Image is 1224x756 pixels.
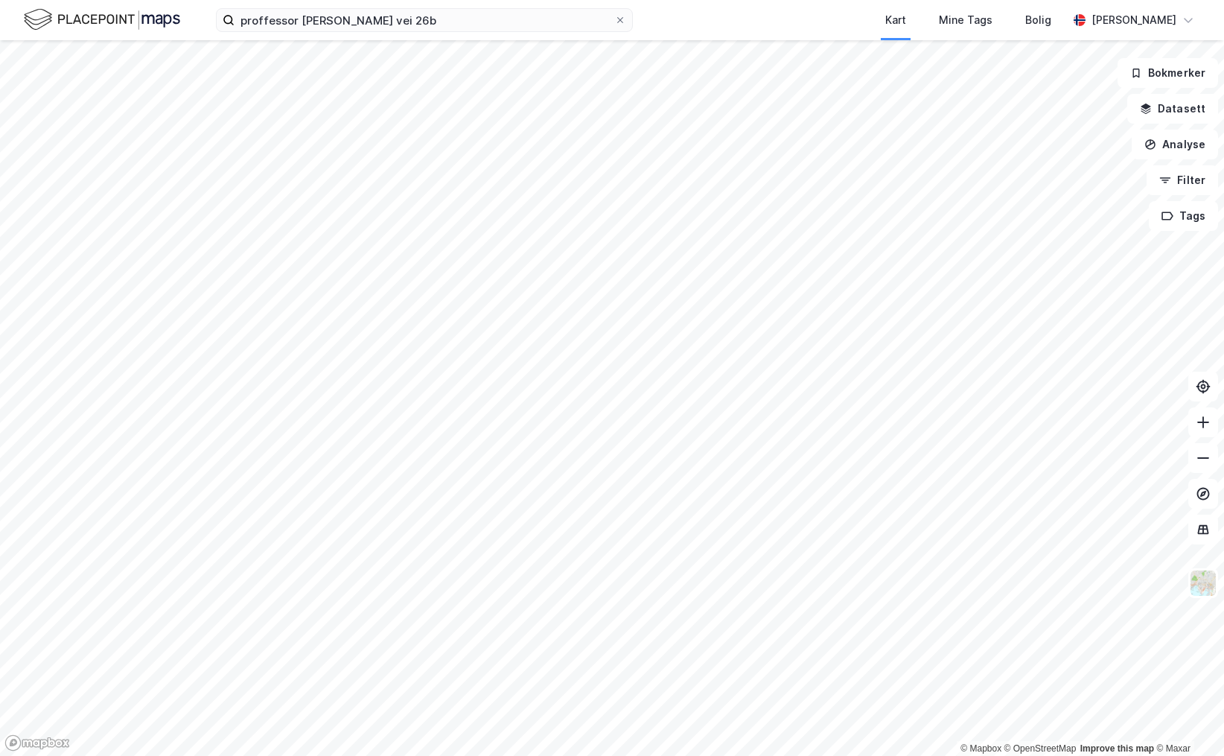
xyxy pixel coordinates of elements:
img: Z [1189,569,1217,597]
iframe: Chat Widget [1150,684,1224,756]
button: Datasett [1127,94,1218,124]
div: Bolig [1025,11,1051,29]
button: Filter [1147,165,1218,195]
div: Kart [885,11,906,29]
input: Søk på adresse, matrikkel, gårdeiere, leietakere eller personer [235,9,614,31]
a: Improve this map [1080,743,1154,754]
img: logo.f888ab2527a4732fd821a326f86c7f29.svg [24,7,180,33]
button: Tags [1149,201,1218,231]
a: Mapbox homepage [4,734,70,752]
div: Mine Tags [939,11,992,29]
a: Mapbox [960,743,1001,754]
a: OpenStreetMap [1004,743,1077,754]
button: Analyse [1132,130,1218,159]
button: Bokmerker [1118,58,1218,88]
div: [PERSON_NAME] [1091,11,1176,29]
div: Kontrollprogram for chat [1150,684,1224,756]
